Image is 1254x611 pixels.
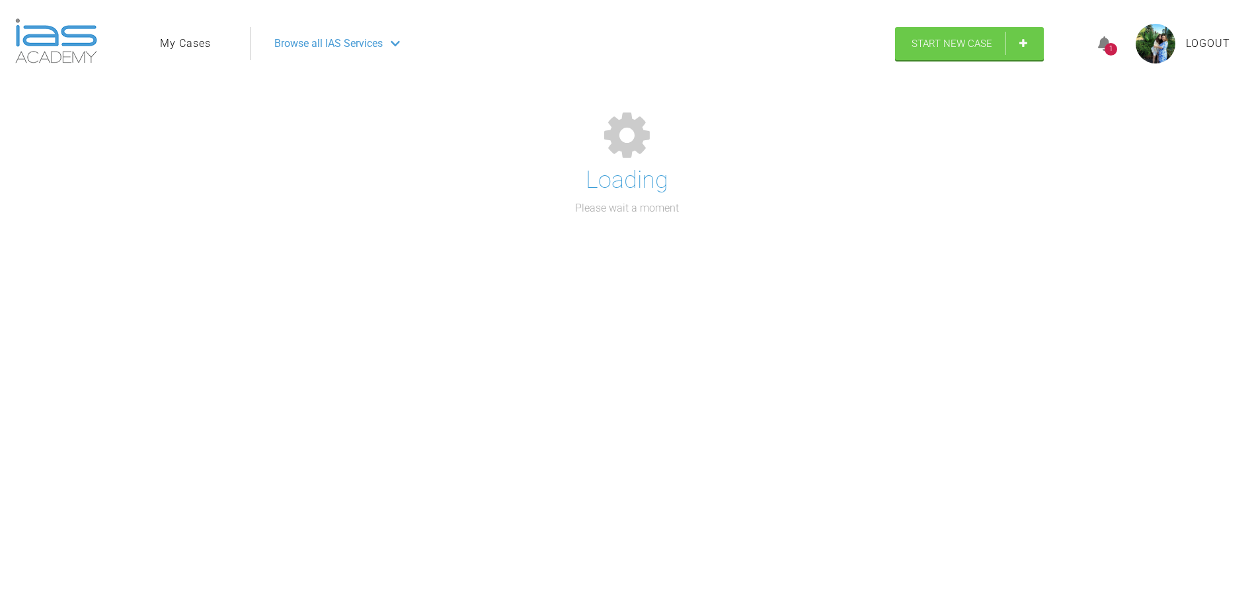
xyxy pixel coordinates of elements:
[274,35,383,52] span: Browse all IAS Services
[1105,43,1117,56] div: 1
[15,19,97,63] img: logo-light.3e3ef733.png
[895,27,1044,60] a: Start New Case
[1136,24,1175,63] img: profile.png
[586,161,668,200] h1: Loading
[575,200,679,217] p: Please wait a moment
[160,35,211,52] a: My Cases
[912,38,992,50] span: Start New Case
[1186,35,1230,52] a: Logout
